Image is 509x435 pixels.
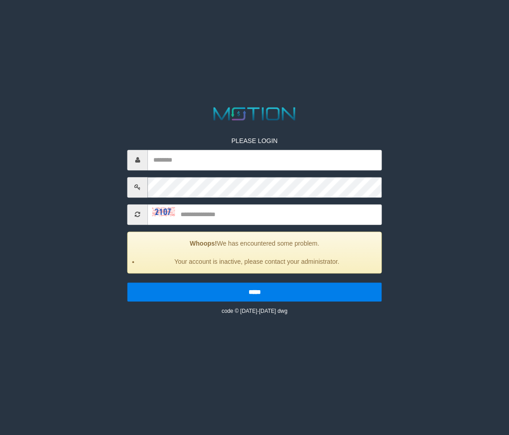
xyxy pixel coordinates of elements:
p: PLEASE LOGIN [127,136,382,145]
small: code © [DATE]-[DATE] dwg [221,308,287,314]
img: MOTION_logo.png [210,105,299,123]
img: captcha [152,207,175,216]
strong: Whoops! [190,240,217,247]
div: We has encountered some problem. [127,232,382,273]
li: Your account is inactive, please contact your administrator. [139,257,375,266]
